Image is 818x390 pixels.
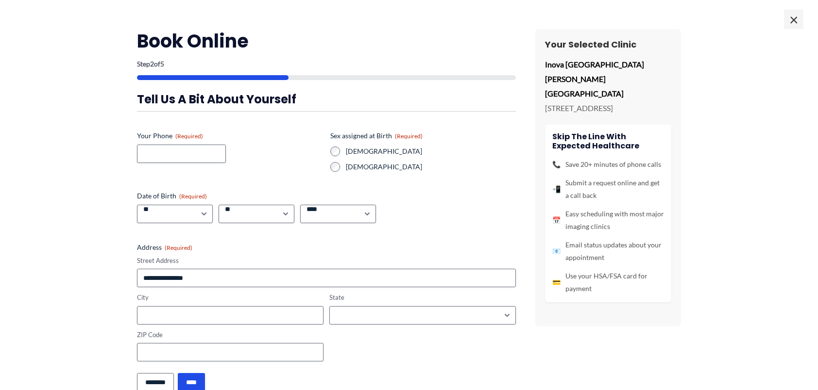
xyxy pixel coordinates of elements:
[137,92,516,107] h3: Tell us a bit about yourself
[395,132,423,140] span: (Required)
[150,60,154,68] span: 2
[552,132,664,150] h4: Skip the line with Expected Healthcare
[137,243,192,252] legend: Address
[137,293,324,302] label: City
[552,270,664,295] li: Use your HSA/FSA card for payment
[552,177,664,202] li: Submit a request online and get a call back
[179,193,207,200] span: (Required)
[545,57,671,100] p: Inova [GEOGRAPHIC_DATA][PERSON_NAME] [GEOGRAPHIC_DATA]
[160,60,164,68] span: 5
[552,183,561,195] span: 📲
[137,61,516,67] p: Step of
[552,208,664,233] li: Easy scheduling with most major imaging clinics
[784,10,803,29] span: ×
[545,101,671,115] p: [STREET_ADDRESS]
[137,131,323,141] label: Your Phone
[346,162,516,172] label: [DEMOGRAPHIC_DATA]
[552,214,561,227] span: 📅
[329,293,516,302] label: State
[346,146,516,156] label: [DEMOGRAPHIC_DATA]
[552,158,561,171] span: 📞
[175,132,203,140] span: (Required)
[545,39,671,50] h3: Your Selected Clinic
[137,256,516,265] label: Street Address
[165,244,192,251] span: (Required)
[552,276,561,289] span: 💳
[137,330,324,340] label: ZIP Code
[137,29,516,53] h2: Book Online
[330,131,423,141] legend: Sex assigned at Birth
[137,191,207,201] legend: Date of Birth
[552,158,664,171] li: Save 20+ minutes of phone calls
[552,239,664,264] li: Email status updates about your appointment
[552,245,561,258] span: 📧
